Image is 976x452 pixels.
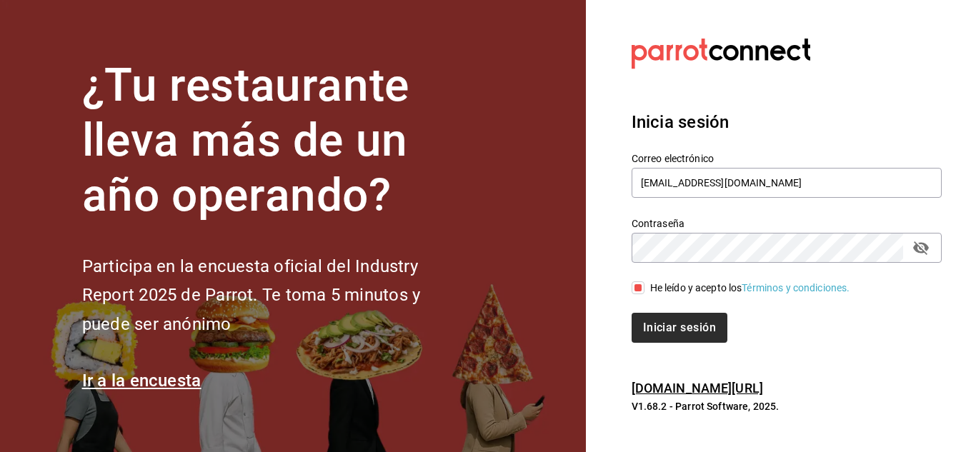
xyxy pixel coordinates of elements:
a: Términos y condiciones. [742,282,850,293]
label: Correo electrónico [632,154,942,164]
h2: Participa en la encuesta oficial del Industry Report 2025 de Parrot. Te toma 5 minutos y puede se... [82,252,468,339]
label: Contraseña [632,219,942,228]
button: Iniciar sesión [632,313,727,343]
h1: ¿Tu restaurante lleva más de un año operando? [82,59,468,223]
h3: Inicia sesión [632,109,942,135]
a: [DOMAIN_NAME][URL] [632,381,763,396]
a: Ir a la encuesta [82,371,201,391]
button: passwordField [909,236,933,260]
div: He leído y acepto los [650,281,850,296]
p: V1.68.2 - Parrot Software, 2025. [632,399,942,413]
input: Ingresa tu correo electrónico [632,168,942,198]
